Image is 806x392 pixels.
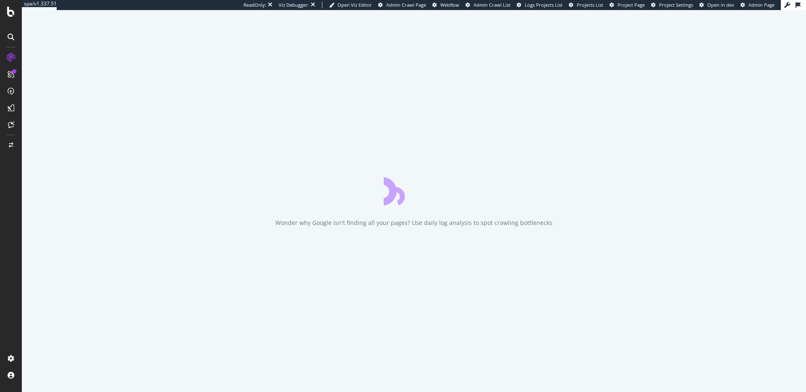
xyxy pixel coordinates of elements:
[474,2,510,8] span: Admin Crawl List
[707,2,734,8] span: Open in dev
[338,2,372,8] span: Open Viz Editor
[279,2,309,8] div: Viz Debugger:
[440,2,459,8] span: Webflow
[329,2,372,8] a: Open Viz Editor
[378,2,426,8] a: Admin Crawl Page
[569,2,603,8] a: Projects List
[748,2,775,8] span: Admin Page
[384,175,444,205] div: animation
[659,2,693,8] span: Project Settings
[699,2,734,8] a: Open in dev
[741,2,775,8] a: Admin Page
[651,2,693,8] a: Project Settings
[432,2,459,8] a: Webflow
[525,2,563,8] span: Logs Projects List
[466,2,510,8] a: Admin Crawl List
[243,2,266,8] div: ReadOnly:
[610,2,645,8] a: Project Page
[386,2,426,8] span: Admin Crawl Page
[618,2,645,8] span: Project Page
[517,2,563,8] a: Logs Projects List
[275,219,552,227] div: Wonder why Google isn't finding all your pages? Use daily log analysis to spot crawling bottlenecks
[577,2,603,8] span: Projects List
